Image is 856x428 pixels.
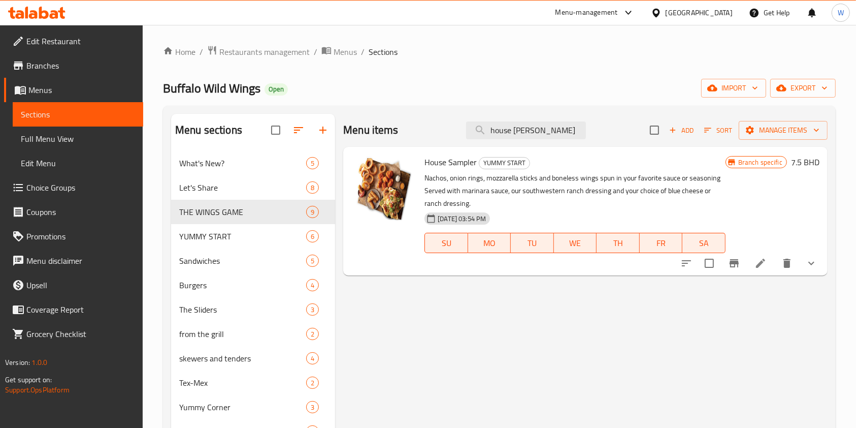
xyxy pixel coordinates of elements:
[306,328,319,340] div: items
[597,233,640,253] button: TH
[702,123,735,138] button: Sort
[734,158,786,167] span: Branch specific
[179,206,306,218] span: THE WINGS GAME
[306,279,319,291] div: items
[511,233,554,253] button: TU
[701,79,766,98] button: import
[4,78,143,102] a: Menus
[4,200,143,224] a: Coupons
[775,251,799,276] button: delete
[343,123,399,138] h2: Menu items
[361,46,365,58] li: /
[306,401,319,413] div: items
[698,123,739,138] span: Sort items
[179,279,306,291] span: Burgers
[307,354,318,363] span: 4
[307,232,318,241] span: 6
[171,371,335,395] div: Tex-Mex2
[171,395,335,419] div: Yummy Corner3
[334,46,357,58] span: Menus
[307,281,318,290] span: 4
[5,383,70,396] a: Support.OpsPlatform
[4,224,143,249] a: Promotions
[311,118,335,142] button: Add section
[306,206,319,218] div: items
[558,236,593,251] span: WE
[4,273,143,297] a: Upsell
[640,233,683,253] button: FR
[4,53,143,78] a: Branches
[466,121,586,139] input: search
[26,303,135,316] span: Coverage Report
[434,214,490,224] span: [DATE] 03:54 PM
[179,181,306,194] div: Let's Share
[13,102,143,127] a: Sections
[175,123,242,138] h2: Menu sections
[791,155,819,169] h6: 7.5 BHD
[682,233,726,253] button: SA
[13,151,143,175] a: Edit Menu
[770,79,836,98] button: export
[668,125,695,136] span: Add
[26,181,135,194] span: Choice Groups
[515,236,550,251] span: TU
[321,45,357,58] a: Menus
[171,273,335,297] div: Burgers4
[171,297,335,322] div: The Sliders3
[307,329,318,339] span: 2
[699,253,720,274] span: Select to update
[314,46,317,58] li: /
[351,155,416,220] img: House Sampler
[26,255,135,267] span: Menu disclaimer
[4,249,143,273] a: Menu disclaimer
[171,151,335,175] div: What's New?5
[26,35,135,47] span: Edit Restaurant
[26,230,135,242] span: Promotions
[26,59,135,72] span: Branches
[307,256,318,266] span: 5
[307,403,318,412] span: 3
[5,356,30,369] span: Version:
[171,200,335,224] div: THE WINGS GAME9
[219,46,310,58] span: Restaurants management
[778,82,828,95] span: export
[674,251,699,276] button: sort-choices
[179,328,306,340] span: from the grill
[666,7,733,18] div: [GEOGRAPHIC_DATA]
[722,251,746,276] button: Branch-specific-item
[799,251,824,276] button: show more
[179,303,306,316] span: The Sliders
[665,123,698,138] button: Add
[424,172,725,210] p: Nachos, onion rings, mozzarella sticks and boneless wings spun in your favorite sauce or seasonin...
[686,236,721,251] span: SA
[5,373,52,386] span: Get support on:
[424,233,468,253] button: SU
[704,125,732,136] span: Sort
[13,127,143,151] a: Full Menu View
[601,236,636,251] span: TH
[171,346,335,371] div: skewers and tenders4
[468,233,511,253] button: MO
[179,352,306,364] span: skewers and tenders
[555,7,618,19] div: Menu-management
[4,297,143,322] a: Coverage Report
[179,377,306,389] span: Tex-Mex
[179,230,306,242] span: YUMMY START
[554,233,597,253] button: WE
[200,46,203,58] li: /
[21,108,135,120] span: Sections
[307,183,318,193] span: 8
[26,328,135,340] span: Grocery Checklist
[4,175,143,200] a: Choice Groups
[31,356,47,369] span: 1.0.0
[306,230,319,242] div: items
[709,82,758,95] span: import
[747,124,819,137] span: Manage items
[369,46,398,58] span: Sections
[163,46,195,58] a: Home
